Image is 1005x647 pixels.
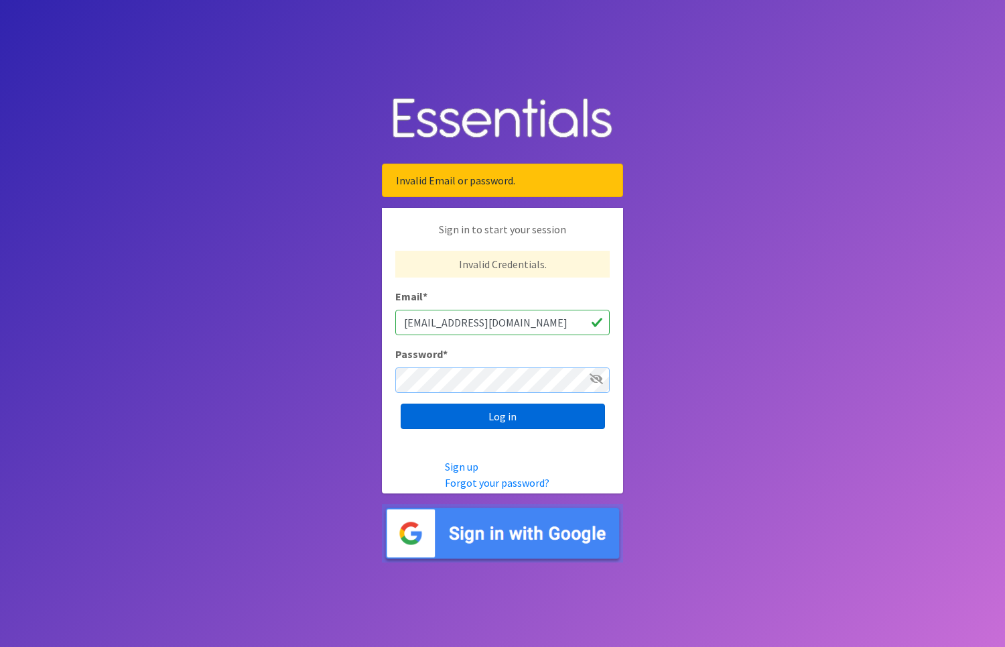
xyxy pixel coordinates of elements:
[445,476,549,489] a: Forgot your password?
[382,84,623,154] img: Human Essentials
[401,404,605,429] input: Log in
[395,346,448,362] label: Password
[395,288,427,304] label: Email
[395,221,610,251] p: Sign in to start your session
[443,347,448,361] abbr: required
[423,290,427,303] abbr: required
[382,164,623,197] div: Invalid Email or password.
[445,460,478,473] a: Sign up
[395,251,610,278] p: Invalid Credentials.
[382,504,623,563] img: Sign in with Google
